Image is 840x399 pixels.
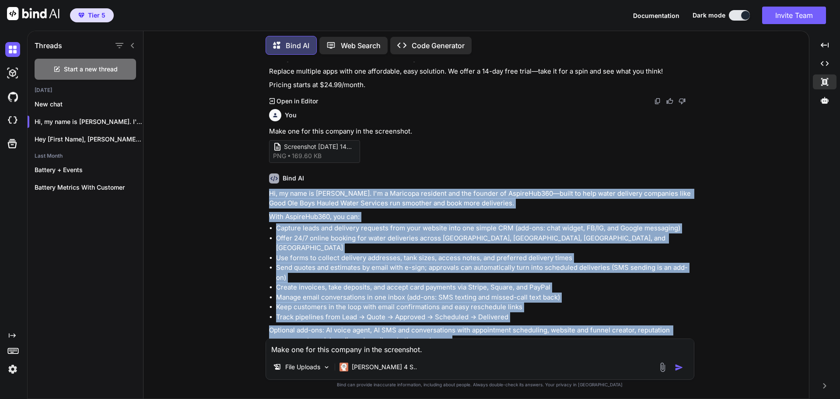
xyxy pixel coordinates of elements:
[88,11,105,20] span: Tier 5
[276,253,693,263] p: Use forms to collect delivery addresses, tank sizes, access notes, and preferred delivery times
[28,87,143,94] h2: [DATE]
[273,152,286,160] span: png
[762,7,826,24] button: Invite Team
[5,66,20,81] img: darkAi-studio
[276,223,693,233] p: Capture leads and delivery requests from your website into one simple CRM (add-ons: chat widget, ...
[64,65,118,74] span: Start a new thread
[269,212,693,222] p: With AspireHub360, you can:
[78,13,84,18] img: premium
[283,174,304,183] h6: Bind AI
[412,40,465,51] p: Code Generator
[35,117,143,126] p: Hi, my name is [PERSON_NAME]. I'm a Maricopa ...
[276,97,318,106] p: Open in Editor
[269,127,693,137] p: Make one for this company in the screenshot.
[276,302,693,312] p: Keep customers in the loop with email confirmations and easy reschedule links
[269,67,693,77] p: Replace multiple apps with one affordable, easy solution. We offer a 14-day free trial—take it fo...
[654,98,661,105] img: copy
[658,362,668,372] img: attachment
[5,89,20,104] img: githubDark
[276,293,693,303] p: Manage email conversations in one inbox (add-ons: SMS texting and missed-call text back)
[633,12,679,19] span: Documentation
[7,7,59,20] img: Bind AI
[276,282,693,293] p: Create invoices, take deposits, and accept card payments via Stripe, Square, and PayPal
[285,363,320,371] p: File Uploads
[35,100,143,109] p: New chat
[693,11,725,20] span: Dark mode
[269,325,693,345] p: Optional add-ons: AI voice agent, AI SMS and conversations with appointment scheduling, website a...
[341,40,381,51] p: Web Search
[276,233,693,253] p: Offer 24/7 online booking for water deliveries across [GEOGRAPHIC_DATA], [GEOGRAPHIC_DATA], [GEOG...
[285,111,297,120] h6: You
[35,135,143,144] p: Hey [First Name], [PERSON_NAME] here from Asp...
[633,11,679,20] button: Documentation
[35,166,143,174] p: Battery + Events
[323,364,330,371] img: Pick Models
[5,113,20,128] img: cloudideIcon
[28,152,143,159] h2: Last Month
[5,42,20,57] img: darkChat
[292,152,322,160] span: 169.60 KB
[284,142,354,152] span: Screenshot [DATE] 144749
[70,8,114,22] button: premiumTier 5
[35,40,62,51] h1: Threads
[5,362,20,377] img: settings
[269,80,693,90] p: Pricing starts at $24.99/month.
[339,363,348,371] img: Claude 4 Sonnet
[276,263,693,282] p: Send quotes and estimates by email with e-sign; approvals can automatically turn into scheduled d...
[352,363,417,371] p: [PERSON_NAME] 4 S..
[286,40,309,51] p: Bind AI
[35,183,143,192] p: Battery Metrics With Customer
[269,189,693,208] p: Hi, my name is [PERSON_NAME]. I'm a Maricopa resident and the founder of AspireHub360—built to he...
[679,98,686,105] img: dislike
[276,312,693,322] p: Track pipelines from Lead → Quote → Approved → Scheduled → Delivered
[675,363,683,372] img: icon
[266,381,694,388] p: Bind can provide inaccurate information, including about people. Always double-check its answers....
[666,98,673,105] img: like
